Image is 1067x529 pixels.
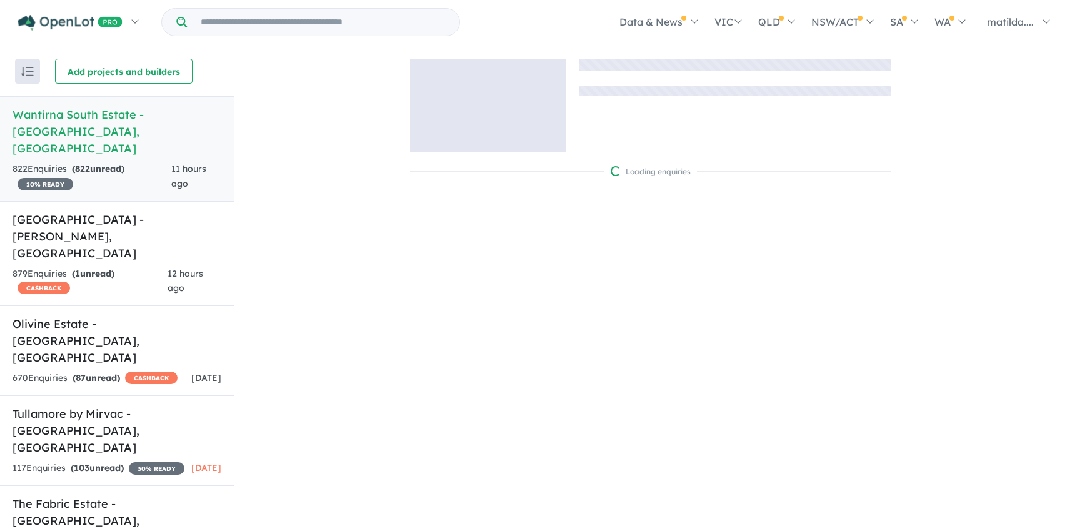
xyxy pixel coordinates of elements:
span: 1 [75,268,80,279]
img: sort.svg [21,67,34,76]
span: matilda.... [987,16,1034,28]
span: 822 [75,163,90,174]
span: CASHBACK [18,282,70,294]
h5: Wantirna South Estate - [GEOGRAPHIC_DATA] , [GEOGRAPHIC_DATA] [13,106,221,157]
h5: [GEOGRAPHIC_DATA] - [PERSON_NAME] , [GEOGRAPHIC_DATA] [13,211,221,262]
span: 12 hours ago [168,268,203,294]
span: 103 [74,462,89,473]
div: 879 Enquir ies [13,267,168,297]
span: [DATE] [191,462,221,473]
img: Openlot PRO Logo White [18,15,123,31]
div: Loading enquiries [611,166,691,178]
input: Try estate name, suburb, builder or developer [189,9,457,36]
strong: ( unread) [72,268,114,279]
div: 670 Enquir ies [13,371,178,386]
div: 822 Enquir ies [13,162,171,192]
strong: ( unread) [72,163,124,174]
strong: ( unread) [71,462,124,473]
span: 11 hours ago [171,163,206,189]
h5: Olivine Estate - [GEOGRAPHIC_DATA] , [GEOGRAPHIC_DATA] [13,315,221,366]
span: 87 [76,372,86,383]
strong: ( unread) [73,372,120,383]
span: 30 % READY [129,462,184,475]
span: [DATE] [191,372,221,383]
h5: Tullamore by Mirvac - [GEOGRAPHIC_DATA] , [GEOGRAPHIC_DATA] [13,405,221,456]
button: Add projects and builders [55,59,193,84]
span: CASHBACK [125,372,178,384]
span: 10 % READY [18,178,73,190]
div: 117 Enquir ies [13,461,184,476]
